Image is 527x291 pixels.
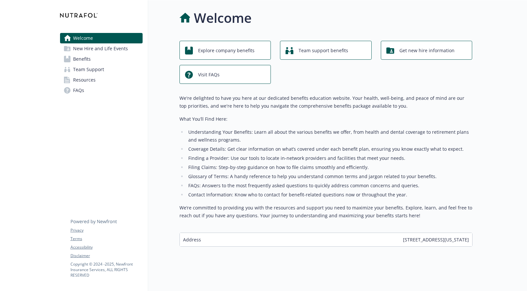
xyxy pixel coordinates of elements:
p: Copyright © 2024 - 2025 , Newfront Insurance Services, ALL RIGHTS RESERVED [70,261,142,278]
span: Address [183,236,201,243]
a: Welcome [60,33,143,43]
span: Welcome [73,33,93,43]
p: We're delighted to have you here at our dedicated benefits education website. Your health, well-b... [179,94,473,110]
a: Terms [70,236,142,242]
button: Get new hire information [381,41,473,60]
a: Disclaimer [70,253,142,259]
p: We’re committed to providing you with the resources and support you need to maximize your benefit... [179,204,473,220]
a: Team Support [60,64,143,75]
button: Visit FAQs [179,65,271,84]
a: Accessibility [70,244,142,250]
span: Get new hire information [399,44,455,57]
a: Resources [60,75,143,85]
span: Team support benefits [299,44,348,57]
span: [STREET_ADDRESS][US_STATE] [403,236,469,243]
li: Glossary of Terms: A handy reference to help you understand common terms and jargon related to yo... [187,173,473,180]
span: Explore company benefits [198,44,255,57]
span: New Hire and Life Events [73,43,128,54]
span: Visit FAQs [198,69,220,81]
span: Team Support [73,64,104,75]
li: Contact Information: Know who to contact for benefit-related questions now or throughout the year. [187,191,473,199]
a: Benefits [60,54,143,64]
span: Benefits [73,54,91,64]
li: Understanding Your Benefits: Learn all about the various benefits we offer, from health and denta... [187,128,473,144]
h1: Welcome [194,8,252,28]
button: Explore company benefits [179,41,271,60]
li: Coverage Details: Get clear information on what’s covered under each benefit plan, ensuring you k... [187,145,473,153]
li: FAQs: Answers to the most frequently asked questions to quickly address common concerns and queries. [187,182,473,190]
a: Privacy [70,227,142,233]
button: Team support benefits [280,41,372,60]
a: New Hire and Life Events [60,43,143,54]
li: Filing Claims: Step-by-step guidance on how to file claims smoothly and efficiently. [187,163,473,171]
span: Resources [73,75,96,85]
p: What You’ll Find Here: [179,115,473,123]
span: FAQs [73,85,84,96]
li: Finding a Provider: Use our tools to locate in-network providers and facilities that meet your ne... [187,154,473,162]
a: FAQs [60,85,143,96]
